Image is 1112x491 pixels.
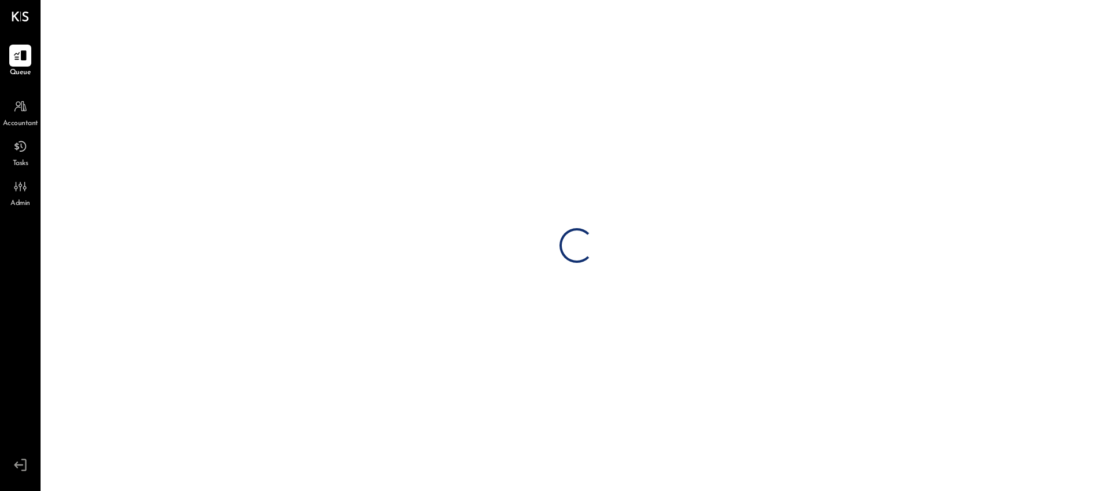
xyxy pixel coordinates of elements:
span: Queue [10,68,31,78]
a: Accountant [1,96,40,129]
span: Admin [10,199,30,209]
a: Tasks [1,135,40,169]
a: Admin [1,175,40,209]
a: Queue [1,45,40,78]
span: Tasks [13,159,28,169]
span: Accountant [3,119,38,129]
